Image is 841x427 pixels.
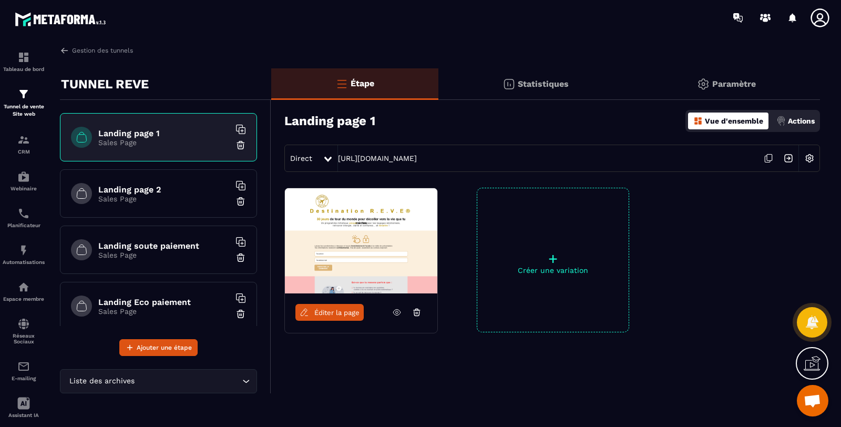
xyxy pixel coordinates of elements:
[3,80,45,126] a: formationformationTunnel de vente Site web
[335,77,348,90] img: bars-o.4a397970.svg
[3,149,45,155] p: CRM
[778,148,798,168] img: arrow-next.bcc2205e.svg
[17,244,30,257] img: automations
[3,186,45,191] p: Webinaire
[477,251,629,266] p: +
[235,196,246,207] img: trash
[338,154,417,162] a: [URL][DOMAIN_NAME]
[60,369,257,393] div: Search for option
[290,154,312,162] span: Direct
[17,170,30,183] img: automations
[697,78,710,90] img: setting-gr.5f69749f.svg
[776,116,786,126] img: actions.d6e523a2.png
[477,266,629,274] p: Créer une variation
[3,222,45,228] p: Planificateur
[67,375,137,387] span: Liste des archives
[235,140,246,150] img: trash
[98,195,230,203] p: Sales Page
[17,207,30,220] img: scheduler
[235,252,246,263] img: trash
[15,9,109,29] img: logo
[502,78,515,90] img: stats.20deebd0.svg
[351,78,374,88] p: Étape
[284,114,375,128] h3: Landing page 1
[3,199,45,236] a: schedulerschedulerPlanificateur
[98,307,230,316] p: Sales Page
[3,162,45,199] a: automationsautomationsWebinaire
[17,51,30,64] img: formation
[3,375,45,381] p: E-mailing
[60,46,133,55] a: Gestion des tunnels
[3,273,45,310] a: automationsautomationsEspace membre
[518,79,569,89] p: Statistiques
[98,241,230,251] h6: Landing soute paiement
[314,309,360,317] span: Éditer la page
[137,375,240,387] input: Search for option
[98,297,230,307] h6: Landing Eco paiement
[3,296,45,302] p: Espace membre
[235,309,246,319] img: trash
[3,103,45,118] p: Tunnel de vente Site web
[693,116,703,126] img: dashboard-orange.40269519.svg
[17,318,30,330] img: social-network
[3,352,45,389] a: emailemailE-mailing
[17,88,30,100] img: formation
[295,304,364,321] a: Éditer la page
[285,188,437,293] img: image
[3,412,45,418] p: Assistant IA
[60,46,69,55] img: arrow
[137,342,192,353] span: Ajouter une étape
[98,128,230,138] h6: Landing page 1
[17,360,30,373] img: email
[98,138,230,147] p: Sales Page
[98,185,230,195] h6: Landing page 2
[3,126,45,162] a: formationformationCRM
[3,333,45,344] p: Réseaux Sociaux
[3,310,45,352] a: social-networksocial-networkRéseaux Sociaux
[712,79,756,89] p: Paramètre
[3,66,45,72] p: Tableau de bord
[3,259,45,265] p: Automatisations
[17,134,30,146] img: formation
[98,251,230,259] p: Sales Page
[705,117,763,125] p: Vue d'ensemble
[17,281,30,293] img: automations
[797,385,828,416] div: Ouvrir le chat
[799,148,819,168] img: setting-w.858f3a88.svg
[3,43,45,80] a: formationformationTableau de bord
[61,74,149,95] p: TUNNEL REVE
[788,117,815,125] p: Actions
[119,339,198,356] button: Ajouter une étape
[3,389,45,426] a: Assistant IA
[3,236,45,273] a: automationsautomationsAutomatisations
